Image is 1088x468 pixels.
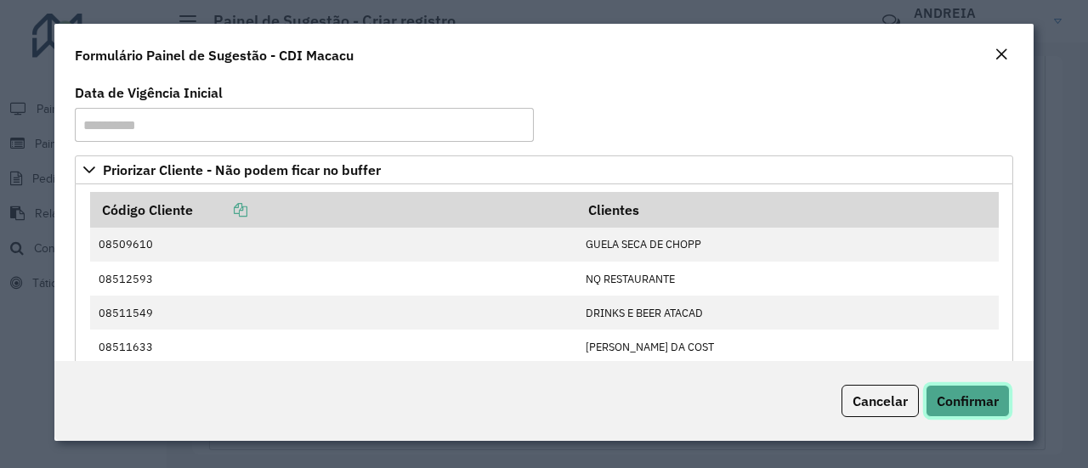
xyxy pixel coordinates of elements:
td: 08511633 [90,330,577,364]
button: Close [989,44,1013,66]
th: Clientes [577,192,999,228]
a: Priorizar Cliente - Não podem ficar no buffer [75,155,1013,184]
td: [PERSON_NAME] DA COST [577,330,999,364]
td: NQ RESTAURANTE [577,262,999,296]
span: Cancelar [853,392,908,409]
a: Copiar [193,201,247,218]
label: Data de Vigência Inicial [75,82,223,103]
h4: Formulário Painel de Sugestão - CDI Macacu [75,45,354,65]
em: Fechar [994,48,1008,61]
th: Código Cliente [90,192,577,228]
td: DRINKS E BEER ATACAD [577,296,999,330]
button: Cancelar [841,385,919,417]
button: Confirmar [926,385,1010,417]
td: 08512593 [90,262,577,296]
td: 08511549 [90,296,577,330]
td: 08509610 [90,228,577,262]
td: GUELA SECA DE CHOPP [577,228,999,262]
span: Confirmar [937,392,999,409]
span: Priorizar Cliente - Não podem ficar no buffer [103,163,381,177]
